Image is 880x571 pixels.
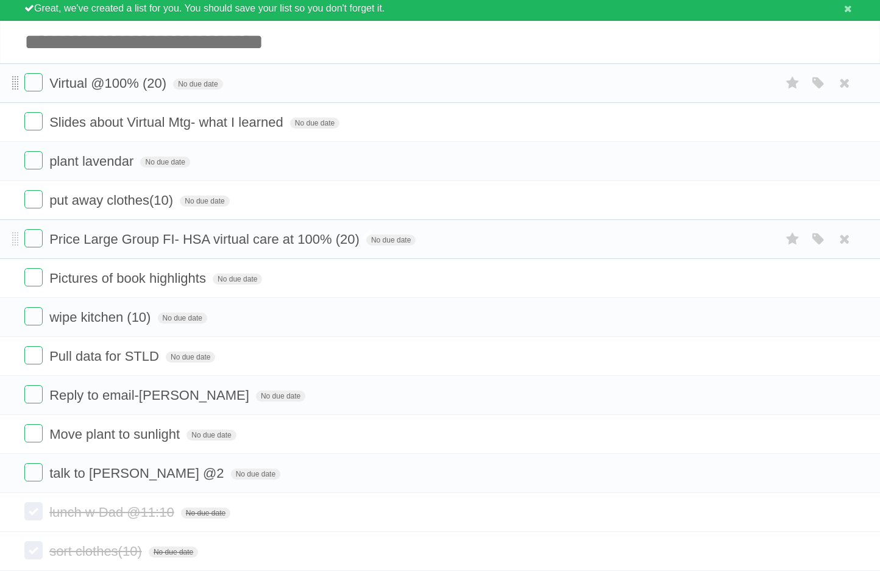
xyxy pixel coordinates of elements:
label: Done [24,268,43,286]
span: lunch w Dad @11:10 [49,505,177,520]
span: Slides about Virtual Mtg- what I learned [49,115,286,130]
span: No due date [180,196,229,207]
span: No due date [181,508,230,519]
label: Done [24,190,43,208]
span: No due date [231,469,280,480]
label: Done [24,502,43,520]
span: No due date [366,235,416,246]
span: No due date [158,313,207,324]
label: Done [24,229,43,247]
label: Done [24,307,43,325]
label: Done [24,73,43,91]
span: plant lavendar [49,154,137,169]
span: Move plant to sunlight [49,427,183,442]
label: Done [24,151,43,169]
label: Done [24,385,43,403]
span: Virtual @100% (20) [49,76,169,91]
label: Done [24,112,43,130]
label: Done [24,424,43,442]
span: put away clothes(10) [49,193,176,208]
span: No due date [186,430,236,441]
label: Done [24,463,43,481]
span: Pictures of book highlights [49,271,209,286]
span: No due date [166,352,215,363]
span: Pull data for STLD [49,349,162,364]
span: No due date [256,391,305,402]
span: Price Large Group FI- HSA virtual care at 100% (20) [49,232,363,247]
label: Star task [781,73,804,93]
span: No due date [149,547,198,558]
label: Done [24,346,43,364]
span: No due date [213,274,262,285]
span: No due date [173,79,222,90]
span: Reply to email-[PERSON_NAME] [49,388,252,403]
span: sort clothes(10) [49,544,145,559]
span: talk to [PERSON_NAME] @2 [49,466,227,481]
span: wipe kitchen (10) [49,310,154,325]
label: Star task [781,229,804,249]
label: Done [24,541,43,559]
span: No due date [290,118,339,129]
span: No due date [140,157,190,168]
